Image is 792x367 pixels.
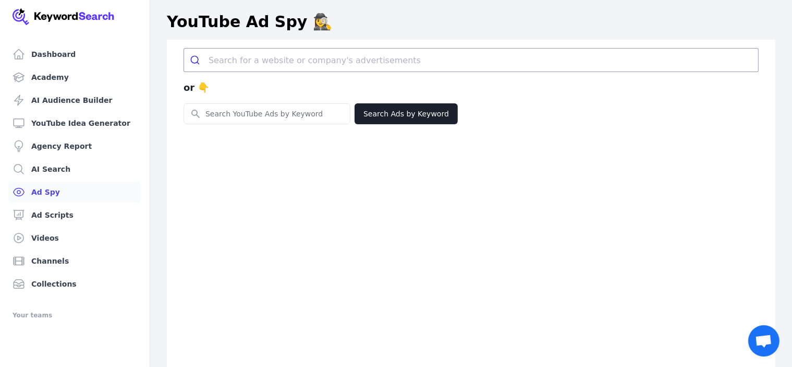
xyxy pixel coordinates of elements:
a: Collections [8,274,141,294]
a: Agency Report [8,136,141,157]
a: Channels [8,251,141,271]
div: or 👇 [184,72,759,103]
a: AI Audience Builder [8,90,141,111]
a: Academy [8,67,141,88]
input: Search YouTube Ads by Keyword [184,104,350,124]
a: AI Search [8,159,141,180]
a: Ad Spy [8,182,141,203]
img: Your Company [13,8,115,25]
a: Ad Scripts [8,205,141,226]
a: YouTube Idea Generator [8,113,141,134]
div: Your teams [13,309,137,322]
a: Dashboard [8,44,141,65]
a: Videos [8,228,141,248]
button: Submit [184,49,209,72]
input: Search for a website or company's advertisements [209,49,758,72]
button: Search Ads by Keyword [355,103,458,124]
h1: YouTube Ad Spy 🕵️‍♀️ [167,13,332,31]
a: Open chat [748,325,779,357]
